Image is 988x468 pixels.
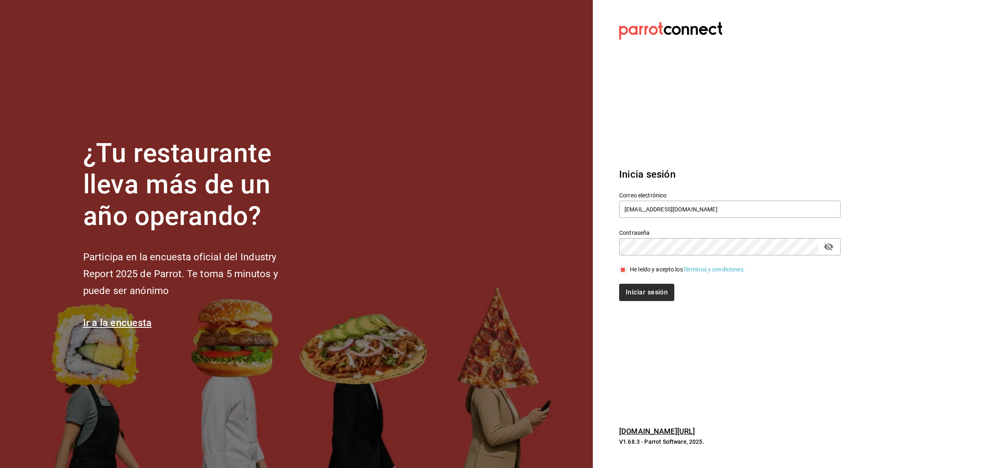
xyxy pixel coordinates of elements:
[83,317,152,329] a: Ir a la encuesta
[619,192,841,198] label: Correo electrónico
[83,249,305,299] h2: Participa en la encuesta oficial del Industry Report 2025 de Parrot. Te toma 5 minutos y puede se...
[619,438,841,446] p: V1.68.3 - Parrot Software, 2025.
[619,284,674,301] button: Iniciar sesión
[619,229,841,235] label: Contraseña
[822,240,836,254] button: passwordField
[619,167,841,182] h3: Inicia sesión
[619,427,695,436] a: [DOMAIN_NAME][URL]
[83,138,305,232] h1: ¿Tu restaurante lleva más de un año operando?
[683,266,745,273] a: Términos y condiciones.
[630,265,745,274] div: He leído y acepto los
[619,201,841,218] input: Ingresa tu correo electrónico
